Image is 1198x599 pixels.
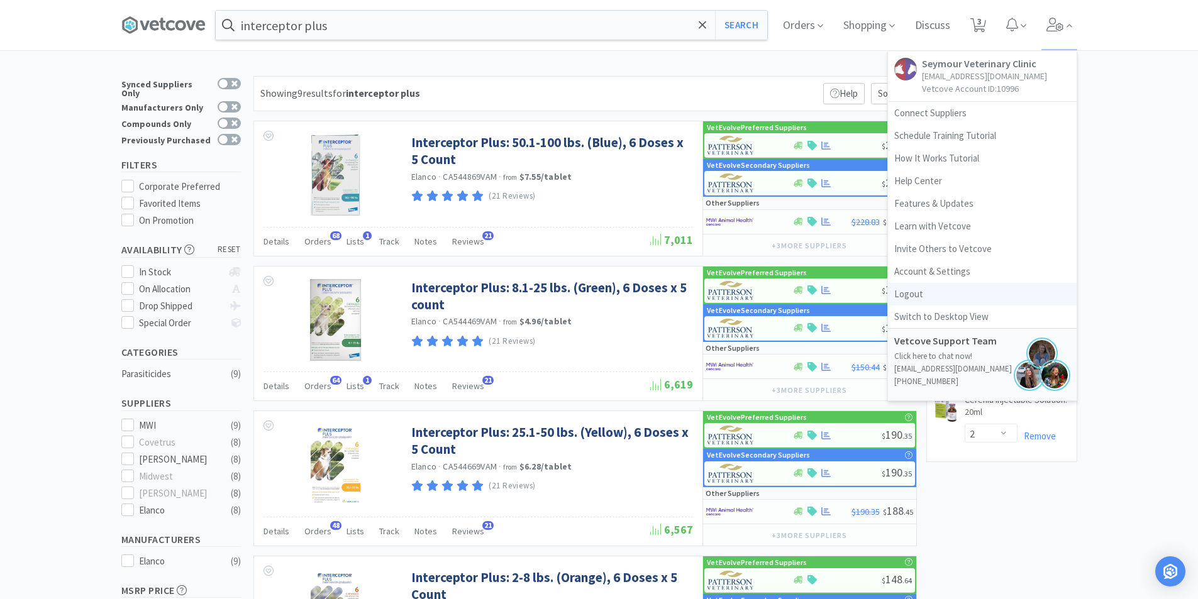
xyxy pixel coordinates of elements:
button: Search [715,11,767,40]
span: 21 [482,376,494,385]
span: 148 [882,572,912,586]
span: $ [882,179,885,189]
a: Interceptor Plus: 25.1-50 lbs. (Yellow), 6 Doses x 5 Count [411,424,690,458]
div: Elanco [139,554,217,569]
span: $ [882,469,885,478]
div: [PERSON_NAME] [139,486,217,501]
div: Corporate Preferred [139,179,241,194]
div: Favorited Items [139,196,241,211]
h5: Availability [121,243,241,257]
a: Help Center [888,170,1077,192]
span: 1 [363,376,372,385]
h5: Filters [121,158,241,172]
div: Drop Shipped [139,299,223,314]
div: Synced Suppliers Only [121,78,211,97]
span: Reviews [452,525,484,537]
h5: Vetcove Support Team [894,335,1020,347]
p: [EMAIL_ADDRESS][DOMAIN_NAME] [894,363,1070,375]
span: 228 [882,138,912,152]
span: $ [882,141,885,151]
span: · [499,461,501,472]
span: 48 [330,521,341,530]
a: Interceptor Plus: 50.1-100 lbs. (Blue), 6 Doses x 5 Count [411,134,690,168]
div: On Allocation [139,282,223,297]
img: 863f5ea43eb944cfb6d4e2e5e2aab224_502556.jpeg [933,397,958,422]
div: ( 8 ) [231,469,241,484]
div: Previously Purchased [121,134,211,145]
a: Interceptor Plus: 8.1-25 lbs. (Green), 6 Doses x 5 count [411,279,690,314]
span: 228 [882,175,912,190]
img: jennifer.png [1039,360,1070,391]
span: Reviews [452,380,484,392]
span: $ [882,431,885,441]
div: Midwest [139,469,217,484]
span: . 45 [904,507,913,517]
span: CA544669VAM [443,461,497,472]
span: Track [379,525,399,537]
img: jenna.png [1014,360,1045,391]
h5: Seymour Veterinary Clinic [922,58,1047,70]
span: CA544469VAM [443,316,497,327]
a: Elanco [411,316,437,327]
a: Cerenia Injectable Solution: 20ml [965,394,1070,424]
a: Elanco [411,461,437,472]
span: Sort [871,83,910,104]
a: Seymour Veterinary Clinic[EMAIL_ADDRESS][DOMAIN_NAME]Vetcove Account ID:10996 [888,52,1077,102]
a: Account & Settings [888,260,1077,283]
img: f5e969b455434c6296c6d81ef179fa71_3.png [707,136,755,155]
strong: $7.55 / tablet [519,171,572,182]
span: · [499,316,501,327]
div: ( 9 ) [231,366,241,382]
div: Open Intercom Messenger [1155,556,1185,586]
img: ksen.png [1026,338,1058,369]
a: Schedule Training Tutorial [888,124,1077,147]
span: 190 [882,465,912,480]
p: Vetcove Account ID: 10996 [922,82,1047,95]
span: 150 [882,282,912,297]
span: 64 [330,376,341,385]
p: VetEvolve Secondary Suppliers [707,159,810,171]
span: 1 [363,231,372,240]
span: $ [882,286,885,295]
span: Details [263,380,289,392]
span: $ [882,324,885,334]
img: 677aa923853b48f2beec980cfffa6626_145486.jpeg [311,424,360,505]
img: f5e969b455434c6296c6d81ef179fa71_3.png [707,281,755,300]
span: Notes [414,236,437,247]
div: [PERSON_NAME] [139,452,217,467]
p: Other Suppliers [706,197,760,209]
span: $150.44 [851,361,880,373]
img: f6b2451649754179b5b4e0c70c3f7cb0_2.png [706,212,753,231]
span: 6,619 [650,377,693,392]
span: $ [883,217,887,227]
div: ( 8 ) [231,503,241,518]
span: $ [882,576,885,585]
span: · [438,461,441,472]
div: Parasiticides [121,366,223,382]
p: [PHONE_NUMBER] [894,375,1070,388]
span: from [503,173,517,182]
img: f5e969b455434c6296c6d81ef179fa71_3.png [707,464,755,483]
div: ( 9 ) [231,554,241,569]
span: $ [883,507,887,517]
p: VetEvolve Preferred Suppliers [707,267,807,278]
span: . 35 [902,469,912,478]
span: Reviews [452,236,484,247]
p: VetEvolve Secondary Suppliers [707,304,810,316]
a: Invite Others to Vetcove [888,238,1077,260]
button: +3more suppliers [765,382,853,399]
div: Manufacturers Only [121,101,211,112]
span: from [503,463,517,471]
p: (21 Reviews) [489,480,536,493]
a: Switch to Desktop View [888,305,1077,328]
span: 21 [482,521,494,530]
a: Remove [1018,430,1056,442]
div: Compounds Only [121,118,211,128]
img: f5e969b455434c6296c6d81ef179fa71_3.png [707,426,755,444]
a: Click here to chat now! [894,351,972,361]
p: Help [823,83,865,104]
button: +3more suppliers [765,237,853,255]
div: MWI [139,418,217,433]
h5: MSRP Price [121,583,241,598]
button: +3more suppliers [765,527,853,544]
